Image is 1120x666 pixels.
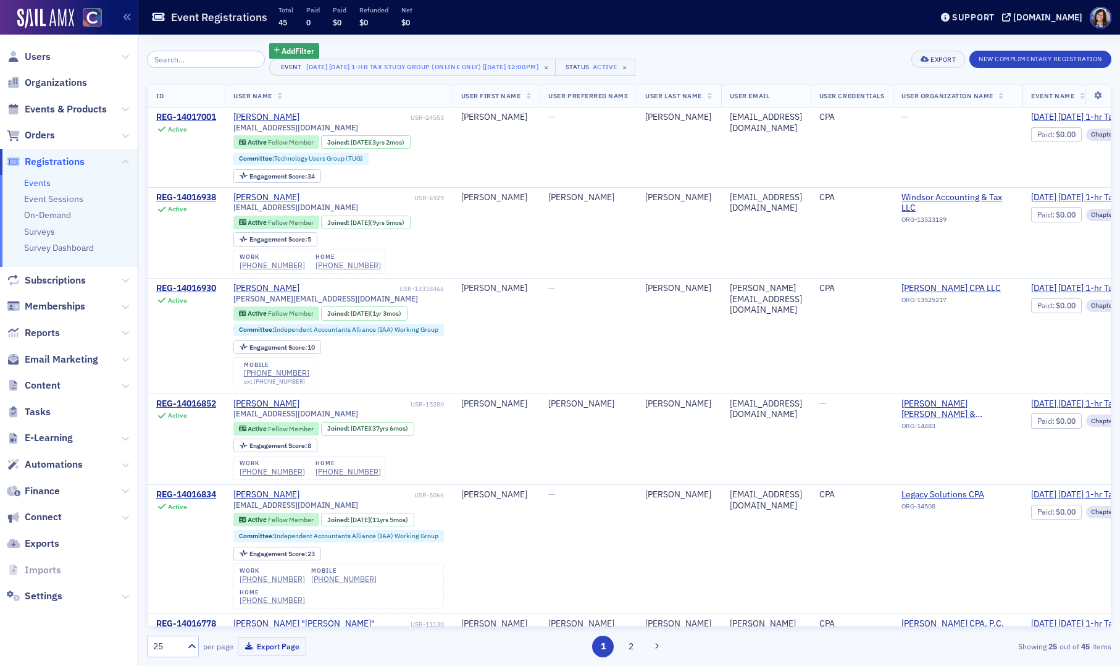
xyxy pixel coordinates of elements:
[7,300,85,313] a: Memberships
[233,324,444,336] div: Committee:
[168,297,187,305] div: Active
[302,491,444,499] div: USR-5066
[901,618,1014,630] span: Lahr CPA, P.C.
[244,368,309,377] a: [PHONE_NUMBER]
[316,460,381,467] div: home
[730,91,769,100] span: User Email
[645,112,712,123] div: [PERSON_NAME]
[351,310,401,318] div: (1yr 3mos)
[819,91,884,100] span: User Credentials
[351,516,408,524] div: (11yrs 5mos)
[621,636,642,657] button: 2
[969,53,1111,64] a: New Complimentary Registration
[25,103,107,116] span: Events & Products
[25,326,60,340] span: Reports
[730,398,802,420] div: [EMAIL_ADDRESS][DOMAIN_NAME]
[7,379,61,392] a: Content
[25,431,73,445] span: E-Learning
[168,205,187,213] div: Active
[25,458,83,471] span: Automations
[327,310,351,318] span: Joined :
[311,567,377,575] div: mobile
[233,153,369,165] div: Committee:
[1002,13,1087,22] button: [DOMAIN_NAME]
[249,441,308,450] span: Engagement Score :
[645,91,701,100] span: User Last Name
[233,283,299,294] a: [PERSON_NAME]
[555,59,635,76] button: StatusActive×
[233,203,358,212] span: [EMAIL_ADDRESS][DOMAIN_NAME]
[730,618,802,651] div: [PERSON_NAME][EMAIL_ADDRESS][DOMAIN_NAME]
[1037,507,1052,516] a: Paid
[7,50,51,64] a: Users
[248,218,268,227] span: Active
[239,424,314,432] a: Active Fellow Member
[239,516,314,524] a: Active Fellow Member
[798,641,1111,652] div: Showing out of items
[645,398,712,410] div: [PERSON_NAME]
[233,489,299,500] div: [PERSON_NAME]
[316,467,381,476] a: [PHONE_NUMBER]
[7,405,51,419] a: Tasks
[901,398,1014,420] a: [PERSON_NAME] [PERSON_NAME] & [PERSON_NAME], PC
[321,135,410,149] div: Joined: 2022-06-10 00:00:00
[321,422,414,436] div: Joined: 1988-02-05 00:00:00
[25,563,61,577] span: Imports
[240,253,305,261] div: work
[461,91,521,100] span: User First Name
[24,193,83,204] a: Event Sessions
[306,61,538,73] div: [DATE] [DATE] 1-hr Tax Study Group (Online Only) [[DATE] 12:00pm]
[1056,416,1076,426] span: $0.00
[239,326,438,334] a: Committee:Independent Accountants Alliance (IAA) Working Group
[25,353,98,366] span: Email Marketing
[901,296,1014,308] div: ORG-13525217
[282,45,314,56] span: Add Filter
[248,515,268,524] span: Active
[239,219,314,227] a: Active Fellow Member
[901,502,1014,515] div: ORG-34508
[25,50,51,64] span: Users
[248,424,268,433] span: Active
[240,596,305,605] div: [PHONE_NUMBER]
[168,125,187,133] div: Active
[333,17,341,27] span: $0
[233,547,321,560] div: Engagement Score: 23
[952,12,995,23] div: Support
[302,285,444,293] div: USR-13338466
[1037,507,1056,516] span: :
[1037,301,1056,310] span: :
[901,216,1014,228] div: ORG-13523189
[548,398,628,410] div: [PERSON_NAME]
[461,489,532,500] div: [PERSON_NAME]
[7,326,60,340] a: Reports
[156,618,216,630] a: REG-14016778
[302,400,444,408] div: USR-15280
[239,531,274,540] span: Committee :
[1056,210,1076,219] span: $0.00
[911,51,965,68] button: Export
[401,6,412,14] p: Net
[233,232,317,246] div: Engagement Score: 5
[7,589,62,603] a: Settings
[7,563,61,577] a: Imports
[233,91,272,100] span: User Name
[461,112,532,123] div: [PERSON_NAME]
[1037,416,1052,426] a: Paid
[411,620,444,628] div: USR-11130
[461,398,532,410] div: [PERSON_NAME]
[268,218,314,227] span: Fellow Member
[327,219,351,227] span: Joined :
[233,409,358,418] span: [EMAIL_ADDRESS][DOMAIN_NAME]
[239,532,438,540] a: Committee:Independent Accountants Alliance (IAA) Working Group
[240,261,305,270] div: [PHONE_NUMBER]
[278,63,304,71] div: Event
[233,169,321,183] div: Engagement Score: 34
[269,59,557,76] button: Event[DATE] [DATE] 1-hr Tax Study Group (Online Only) [[DATE] 12:00pm]×
[819,112,884,123] div: CPA
[351,218,370,227] span: [DATE]
[74,8,102,29] a: View Homepage
[25,405,51,419] span: Tasks
[1056,507,1076,516] span: $0.00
